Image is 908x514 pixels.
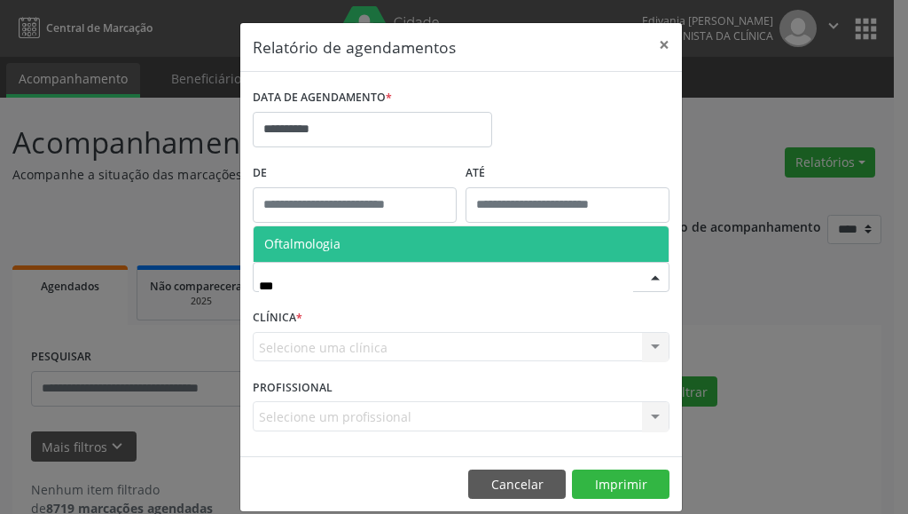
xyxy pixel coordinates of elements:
h5: Relatório de agendamentos [253,36,456,59]
label: De [253,160,457,187]
button: Imprimir [572,470,669,500]
label: PROFISSIONAL [253,374,333,401]
button: Close [646,23,682,67]
span: Oftalmologia [264,235,340,252]
label: ATÉ [466,160,669,187]
label: DATA DE AGENDAMENTO [253,84,392,112]
label: CLÍNICA [253,304,302,332]
button: Cancelar [468,470,566,500]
